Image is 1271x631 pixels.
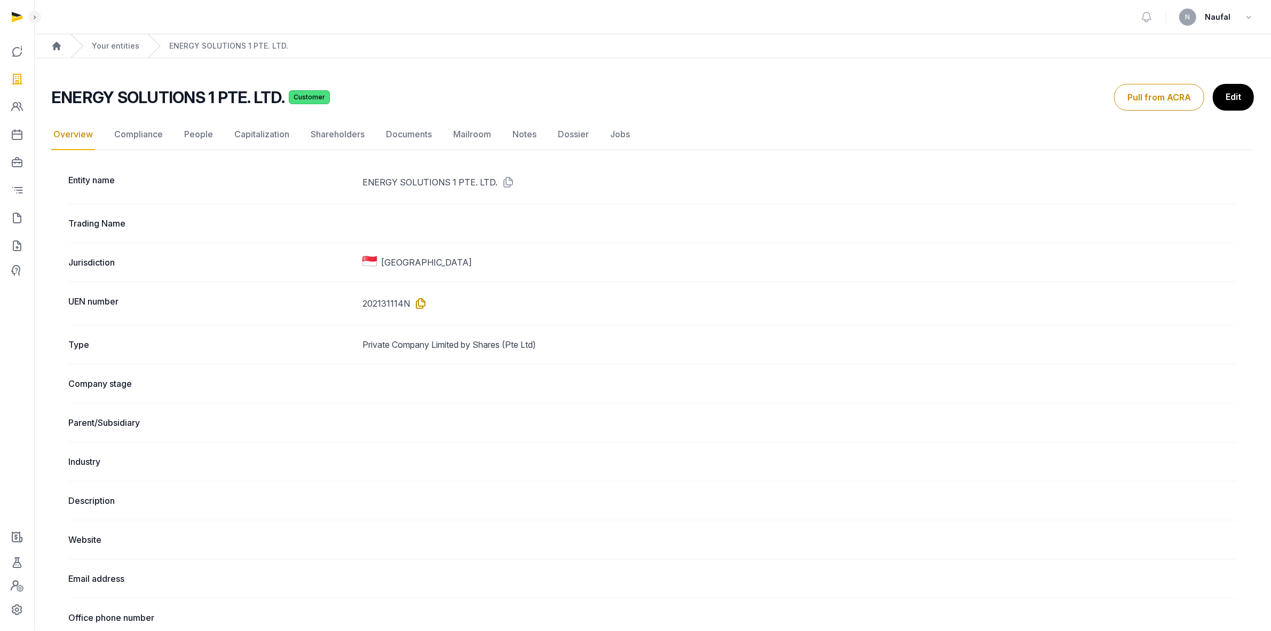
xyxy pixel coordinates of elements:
dd: 202131114N [362,295,1237,312]
a: ENERGY SOLUTIONS 1 PTE. LTD. [169,41,288,51]
a: Shareholders [309,119,367,150]
a: Edit [1213,84,1254,111]
a: Capitalization [232,119,291,150]
dt: Website [68,533,354,546]
a: Dossier [556,119,591,150]
dt: Trading Name [68,217,354,230]
nav: Breadcrumb [34,34,1271,58]
button: N [1179,9,1196,26]
a: Overview [51,119,95,150]
dd: ENERGY SOLUTIONS 1 PTE. LTD. [362,174,1237,191]
dt: Description [68,494,354,507]
span: Customer [289,90,330,104]
span: Naufal [1205,11,1230,24]
a: Mailroom [451,119,493,150]
h2: ENERGY SOLUTIONS 1 PTE. LTD. [51,88,285,107]
dt: Office phone number [68,611,354,624]
dt: Industry [68,455,354,468]
nav: Tabs [51,119,1254,150]
a: Jobs [608,119,632,150]
dt: Jurisdiction [68,256,354,269]
a: People [182,119,215,150]
dt: Entity name [68,174,354,191]
a: Compliance [112,119,165,150]
span: [GEOGRAPHIC_DATA] [381,256,472,269]
span: N [1186,14,1190,20]
a: Documents [384,119,434,150]
dt: Type [68,338,354,351]
dt: Company stage [68,377,354,390]
dd: Private Company Limited by Shares (Pte Ltd) [362,338,1237,351]
a: Notes [510,119,539,150]
a: Your entities [92,41,139,51]
dt: Parent/Subsidiary [68,416,354,429]
dt: UEN number [68,295,354,312]
button: Pull from ACRA [1114,84,1204,111]
dt: Email address [68,572,354,585]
